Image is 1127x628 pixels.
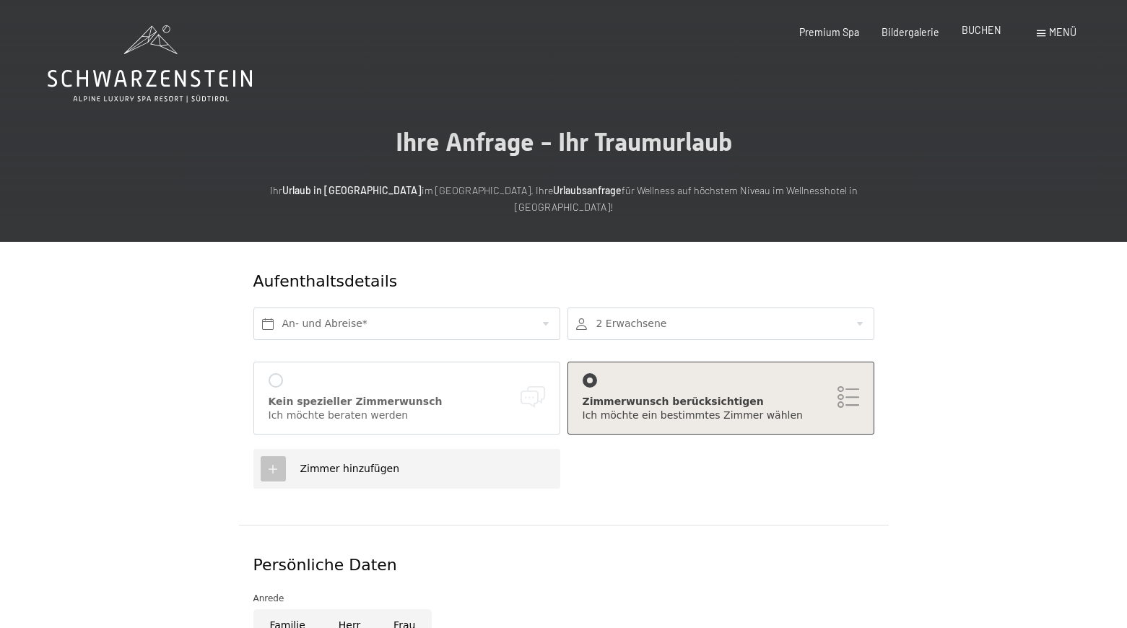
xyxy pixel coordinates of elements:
div: Aufenthaltsdetails [253,271,770,293]
div: Anrede [253,591,874,606]
span: Menü [1049,26,1076,38]
div: Ich möchte beraten werden [269,409,545,423]
a: Premium Spa [799,26,859,38]
a: BUCHEN [962,24,1001,36]
strong: Urlaub in [GEOGRAPHIC_DATA] [282,184,422,196]
strong: Urlaubsanfrage [553,184,622,196]
div: Ich möchte ein bestimmtes Zimmer wählen [583,409,859,423]
span: Zimmer hinzufügen [300,463,400,474]
div: Persönliche Daten [253,554,874,577]
p: Ihr im [GEOGRAPHIC_DATA]. Ihre für Wellness auf höchstem Niveau im Wellnesshotel in [GEOGRAPHIC_D... [246,183,882,215]
a: Bildergalerie [882,26,939,38]
div: Kein spezieller Zimmerwunsch [269,395,545,409]
div: Zimmerwunsch berücksichtigen [583,395,859,409]
span: Ihre Anfrage - Ihr Traumurlaub [396,127,732,157]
